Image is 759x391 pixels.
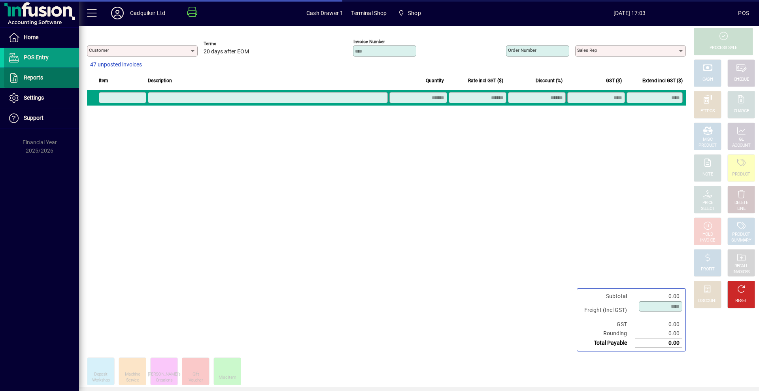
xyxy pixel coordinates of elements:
[156,378,172,383] div: Creations
[737,206,745,212] div: LINE
[732,143,750,149] div: ACCOUNT
[738,7,749,19] div: POS
[536,76,563,85] span: Discount (%)
[351,7,387,19] span: Terminal Shop
[508,47,536,53] mat-label: Order number
[204,49,249,55] span: 20 days after EOM
[193,372,199,378] div: Gift
[580,329,635,338] td: Rounding
[521,7,738,19] span: [DATE] 17:03
[204,41,251,46] span: Terms
[99,76,108,85] span: Item
[219,375,236,381] div: Misc Item
[702,232,713,238] div: HOLD
[148,76,172,85] span: Description
[4,108,79,128] a: Support
[734,77,749,83] div: CHEQUE
[580,320,635,329] td: GST
[426,76,444,85] span: Quantity
[125,372,140,378] div: Machine
[306,7,343,19] span: Cash Drawer 1
[732,172,750,178] div: PRODUCT
[148,372,181,378] div: [PERSON_NAME]'s
[733,269,750,275] div: INVOICES
[24,115,43,121] span: Support
[580,301,635,320] td: Freight (Incl GST)
[703,137,712,143] div: MISC
[24,94,44,101] span: Settings
[577,47,597,53] mat-label: Sales rep
[635,292,682,301] td: 0.00
[24,74,43,81] span: Reports
[468,76,503,85] span: Rate incl GST ($)
[580,292,635,301] td: Subtotal
[4,88,79,108] a: Settings
[702,172,713,178] div: NOTE
[731,238,751,244] div: SUMMARY
[732,232,750,238] div: PRODUCT
[89,47,109,53] mat-label: Customer
[702,77,713,83] div: CASH
[700,238,715,244] div: INVOICE
[734,263,748,269] div: RECALL
[700,108,715,114] div: EFTPOS
[701,266,714,272] div: PROFIT
[24,54,49,60] span: POS Entry
[4,28,79,47] a: Home
[4,68,79,88] a: Reports
[734,200,748,206] div: DELETE
[710,45,737,51] div: PROCESS SALE
[130,7,165,19] div: Cadquiker Ltd
[408,7,421,19] span: Shop
[105,6,130,20] button: Profile
[635,329,682,338] td: 0.00
[734,108,749,114] div: CHARGE
[635,338,682,348] td: 0.00
[353,39,385,44] mat-label: Invoice number
[92,378,110,383] div: Workshop
[739,137,744,143] div: GL
[606,76,622,85] span: GST ($)
[735,298,747,304] div: RESET
[24,34,38,40] span: Home
[635,320,682,329] td: 0.00
[702,200,713,206] div: PRICE
[189,378,203,383] div: Voucher
[395,6,424,20] span: Shop
[642,76,683,85] span: Extend incl GST ($)
[90,60,142,69] span: 47 unposted invoices
[87,58,145,72] button: 47 unposted invoices
[701,206,715,212] div: SELECT
[126,378,139,383] div: Service
[699,143,716,149] div: PRODUCT
[94,372,107,378] div: Deposit
[698,298,717,304] div: DISCOUNT
[580,338,635,348] td: Total Payable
